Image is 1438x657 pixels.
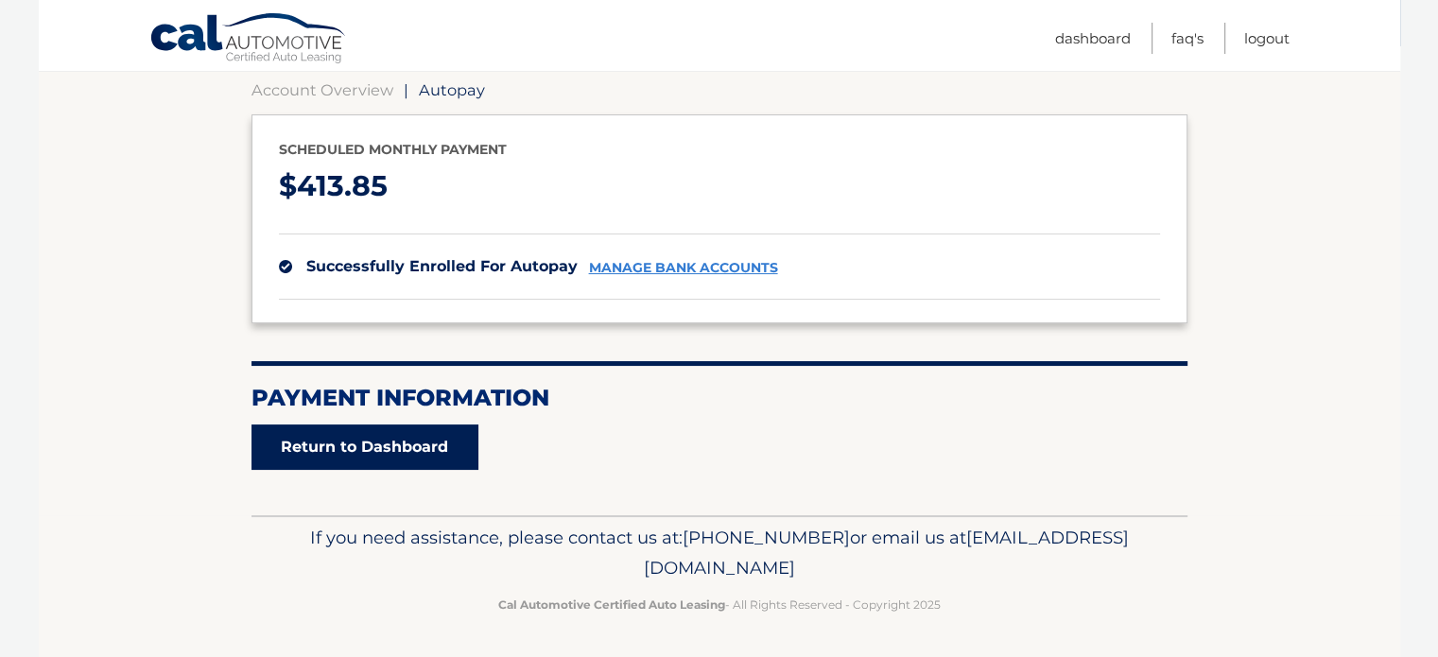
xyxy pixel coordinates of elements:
[264,595,1175,614] p: - All Rights Reserved - Copyright 2025
[279,138,1160,162] p: Scheduled monthly payment
[683,527,850,548] span: [PHONE_NUMBER]
[251,424,478,470] a: Return to Dashboard
[404,80,408,99] span: |
[1055,23,1131,54] a: Dashboard
[498,597,725,612] strong: Cal Automotive Certified Auto Leasing
[251,80,393,99] a: Account Overview
[419,80,485,99] span: Autopay
[264,523,1175,583] p: If you need assistance, please contact us at: or email us at
[279,260,292,273] img: check.svg
[251,384,1187,412] h2: Payment Information
[279,162,1160,212] p: $
[297,168,388,203] span: 413.85
[1171,23,1204,54] a: FAQ's
[149,12,348,67] a: Cal Automotive
[306,257,578,275] span: successfully enrolled for autopay
[589,260,778,276] a: manage bank accounts
[1244,23,1290,54] a: Logout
